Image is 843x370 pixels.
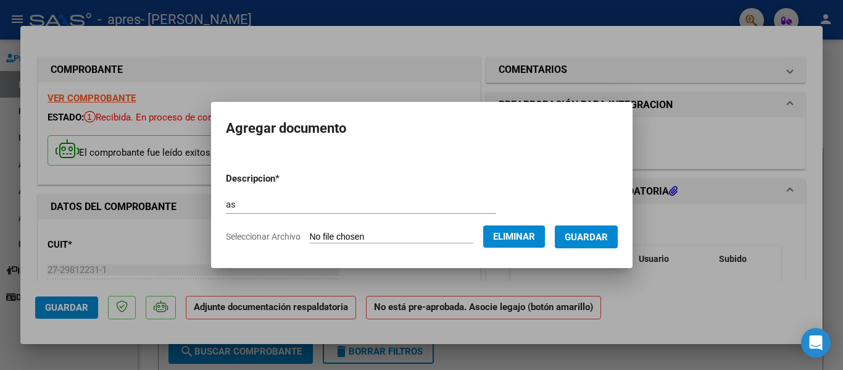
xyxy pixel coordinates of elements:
div: Open Intercom Messenger [801,328,831,358]
p: Descripcion [226,172,344,186]
span: Guardar [565,232,608,243]
button: Eliminar [483,225,545,248]
button: Guardar [555,225,618,248]
span: Seleccionar Archivo [226,232,301,242]
h2: Agregar documento [226,117,618,140]
span: Eliminar [493,231,535,242]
